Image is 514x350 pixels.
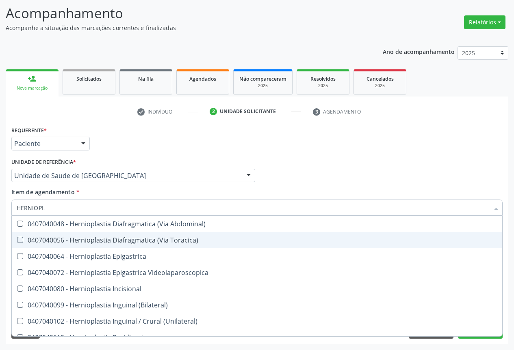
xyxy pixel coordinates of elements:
[17,318,497,324] div: 0407040102 - Hernioplastia Inguinal / Crural (Unilateral)
[11,156,76,169] label: Unidade de referência
[14,172,239,180] span: Unidade de Saude de [GEOGRAPHIC_DATA]
[303,83,343,89] div: 2025
[76,75,102,82] span: Solicitados
[17,286,497,292] div: 0407040080 - Hernioplastia Incisional
[17,334,497,341] div: 0407040110 - Hernioplastia Recidivante
[6,24,358,32] p: Acompanhe a situação das marcações correntes e finalizadas
[28,74,37,83] div: person_add
[464,15,505,29] button: Relatórios
[367,75,394,82] span: Cancelados
[17,302,497,308] div: 0407040099 - Hernioplastia Inguinal (Bilateral)
[6,3,358,24] p: Acompanhamento
[17,269,497,276] div: 0407040072 - Hernioplastia Epigastrica Videolaparoscopica
[11,124,47,137] label: Requerente
[239,75,286,82] span: Não compareceram
[138,75,154,82] span: Na fila
[189,75,216,82] span: Agendados
[17,253,497,260] div: 0407040064 - Hernioplastia Epigastrica
[14,140,73,148] span: Paciente
[310,75,336,82] span: Resolvidos
[17,237,497,243] div: 0407040056 - Hernioplastia Diafragmatica (Via Toracica)
[210,108,217,115] div: 2
[360,83,400,89] div: 2025
[17,221,497,227] div: 0407040048 - Hernioplastia Diafragmatica (Via Abdominal)
[239,83,286,89] div: 2025
[17,200,489,216] input: Buscar por procedimentos
[220,108,276,115] div: Unidade solicitante
[11,85,53,91] div: Nova marcação
[11,188,75,196] span: Item de agendamento
[383,46,455,56] p: Ano de acompanhamento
